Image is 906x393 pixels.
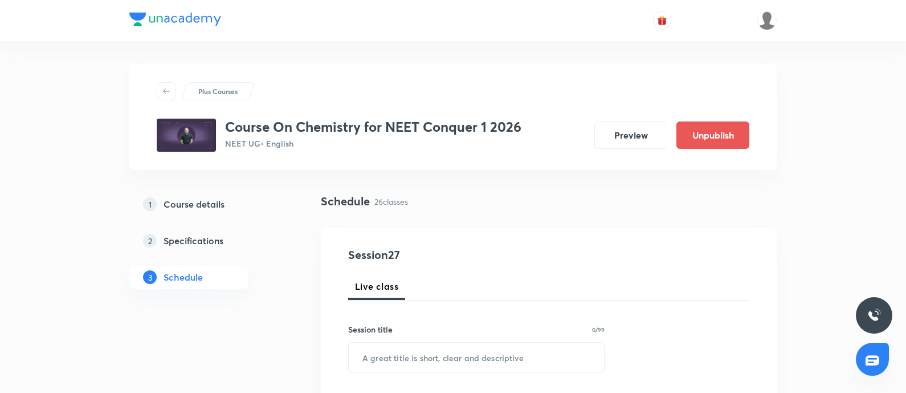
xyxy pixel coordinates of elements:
[592,327,605,333] p: 0/99
[349,343,604,372] input: A great title is short, clear and descriptive
[867,309,881,322] img: ttu
[143,197,157,211] p: 1
[348,323,393,335] h6: Session title
[594,121,667,149] button: Preview
[143,270,157,284] p: 3
[157,119,216,152] img: b9c2ec30ee4a4328b1bab8e7caceaafd.jpg
[225,119,521,135] h3: Course On Chemistry for NEET Conquer 1 2026
[129,13,221,29] a: Company Logo
[225,137,521,149] p: NEET UG • English
[164,270,203,284] h5: Schedule
[321,193,370,210] h4: Schedule
[129,229,284,252] a: 2Specifications
[657,15,667,26] img: avatar
[653,11,671,30] button: avatar
[129,13,221,26] img: Company Logo
[129,193,284,216] a: 1Course details
[374,196,408,208] p: 26 classes
[676,121,749,149] button: Unpublish
[757,11,777,30] img: Gopal ram
[355,279,398,293] span: Live class
[164,197,225,211] h5: Course details
[198,86,238,96] p: Plus Courses
[143,234,157,248] p: 2
[164,234,223,248] h5: Specifications
[348,246,556,264] h4: Session 27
